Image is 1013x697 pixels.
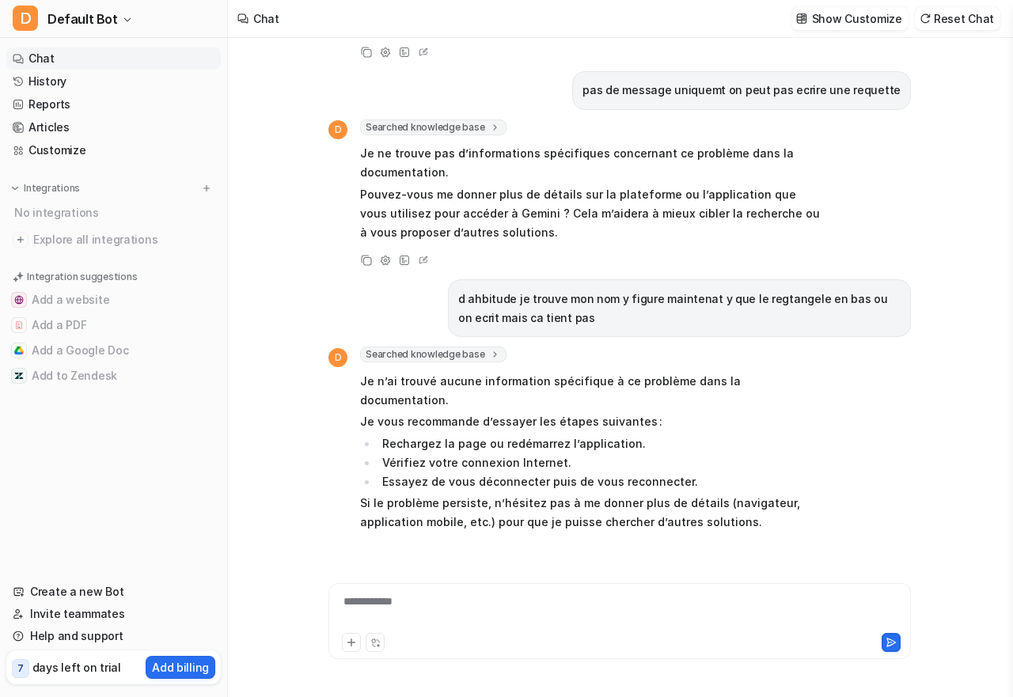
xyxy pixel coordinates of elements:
div: Chat [253,10,279,27]
a: Invite teammates [6,603,221,625]
img: Add a website [14,295,24,305]
img: Add to Zendesk [14,371,24,381]
button: Add a Google DocAdd a Google Doc [6,338,221,363]
span: Searched knowledge base [360,119,506,135]
li: Vérifiez votre connexion Internet. [378,453,823,472]
button: Integrations [6,180,85,196]
p: Show Customize [812,10,902,27]
p: Je ne trouve pas d’informations spécifiques concernant ce problème dans la documentation. [360,144,823,182]
a: Create a new Bot [6,581,221,603]
span: Explore all integrations [33,227,214,252]
p: Si le problème persiste, n’hésitez pas à me donner plus de détails (navigateur, application mobil... [360,494,823,532]
img: expand menu [9,183,21,194]
p: Integration suggestions [27,270,137,284]
p: Je vous recommande d’essayer les étapes suivantes : [360,412,823,431]
img: reset [920,13,931,25]
a: Reports [6,93,221,116]
span: D [328,348,347,367]
button: Reset Chat [915,7,1000,30]
button: Add to ZendeskAdd to Zendesk [6,363,221,388]
a: Articles [6,116,221,138]
p: pas de message uniquemt on peut pas ecrire une requette [582,81,901,100]
a: Explore all integrations [6,229,221,251]
p: days left on trial [32,659,121,676]
div: No integrations [9,199,221,225]
p: Pouvez-vous me donner plus de détails sur la plateforme ou l’application que vous utilisez pour a... [360,185,823,242]
a: Chat [6,47,221,70]
button: Show Customize [791,7,909,30]
p: Add billing [152,659,209,676]
p: d ahbitude je trouve mon nom y figure maintenat y que le regtangele en bas ou on ecrit mais ca ti... [458,290,901,328]
img: menu_add.svg [201,183,212,194]
span: Default Bot [47,8,118,30]
img: Add a Google Doc [14,346,24,355]
p: Je n’ai trouvé aucune information spécifique à ce problème dans la documentation. [360,372,823,410]
p: 7 [17,661,24,676]
button: Add billing [146,656,215,679]
span: Searched knowledge base [360,347,506,362]
button: Add a PDFAdd a PDF [6,313,221,338]
img: explore all integrations [13,232,28,248]
p: Integrations [24,182,80,195]
a: History [6,70,221,93]
a: Help and support [6,625,221,647]
img: customize [796,13,807,25]
button: Add a websiteAdd a website [6,287,221,313]
li: Essayez de vous déconnecter puis de vous reconnecter. [378,472,823,491]
a: Customize [6,139,221,161]
li: Rechargez la page ou redémarrez l’application. [378,434,823,453]
span: D [13,6,38,31]
img: Add a PDF [14,320,24,330]
span: D [328,120,347,139]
